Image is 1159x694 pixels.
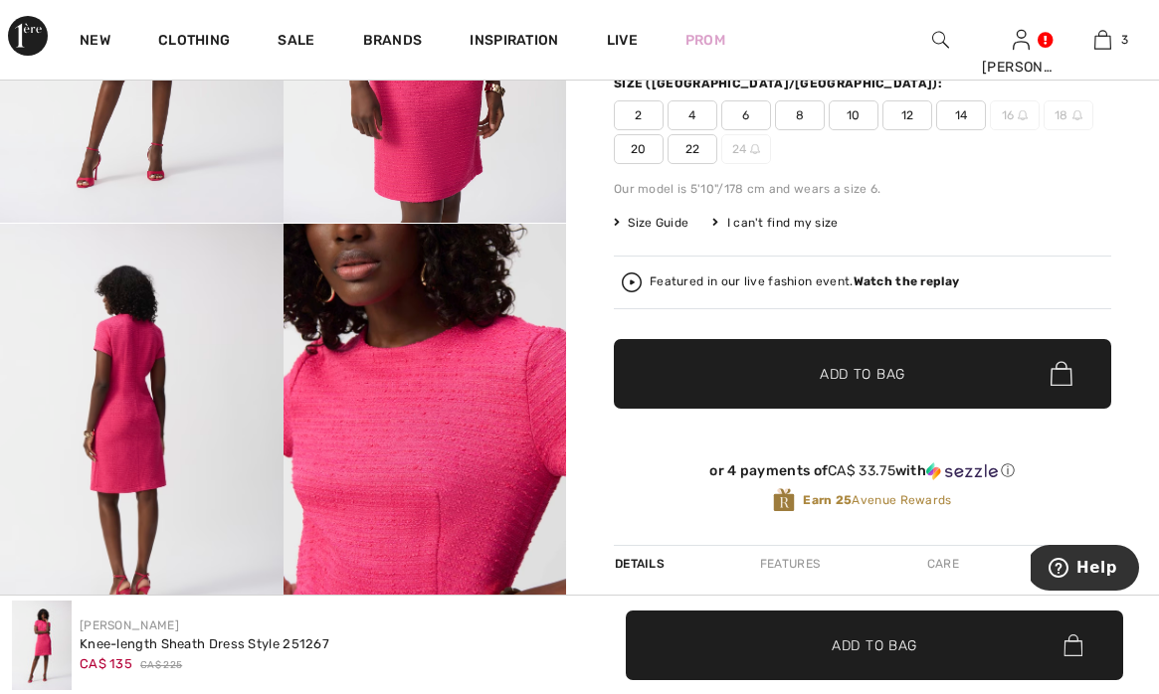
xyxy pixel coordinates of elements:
[626,610,1123,680] button: Add to Bag
[712,214,838,232] div: I can't find my size
[278,32,314,53] a: Sale
[614,134,664,164] span: 20
[1044,100,1093,130] span: 18
[982,57,1062,78] div: [PERSON_NAME]
[614,546,670,582] div: Details
[614,214,688,232] span: Size Guide
[1063,634,1082,656] img: Bag.svg
[1031,545,1139,595] iframe: Opens a widget where you can find more information
[685,30,725,51] a: Prom
[158,32,230,53] a: Clothing
[1051,361,1072,387] img: Bag.svg
[820,363,905,384] span: Add to Bag
[614,462,1111,487] div: or 4 payments ofCA$ 33.75withSezzle Click to learn more about Sezzle
[284,224,567,647] img: Knee-Length Sheath Dress Style 251267. 4
[750,144,760,154] img: ring-m.svg
[668,134,717,164] span: 22
[721,100,771,130] span: 6
[743,546,837,582] div: Features
[12,601,72,690] img: Knee-Length Sheath Dress Style 251267
[932,28,949,52] img: search the website
[926,462,998,480] img: Sezzle
[607,30,638,51] a: Live
[1094,28,1111,52] img: My Bag
[614,339,1111,409] button: Add to Bag
[614,100,664,130] span: 2
[854,274,960,288] strong: Watch the replay
[614,462,1111,480] div: or 4 payments of with
[829,100,878,130] span: 10
[828,462,895,479] span: CA$ 33.75
[1062,28,1142,52] a: 3
[668,100,717,130] span: 4
[622,272,642,292] img: Watch the replay
[990,100,1040,130] span: 16
[80,32,110,53] a: New
[1072,110,1082,120] img: ring-m.svg
[1018,110,1028,120] img: ring-m.svg
[80,618,179,632] a: [PERSON_NAME]
[614,75,946,92] div: Size ([GEOGRAPHIC_DATA]/[GEOGRAPHIC_DATA]):
[803,491,951,509] span: Avenue Rewards
[803,493,852,507] strong: Earn 25
[882,100,932,130] span: 12
[140,658,182,673] span: CA$ 225
[80,656,132,671] span: CA$ 135
[773,487,795,514] img: Avenue Rewards
[832,634,917,655] span: Add to Bag
[910,546,976,582] div: Care
[363,32,423,53] a: Brands
[1013,30,1030,49] a: Sign In
[1013,28,1030,52] img: My Info
[650,275,959,288] div: Featured in our live fashion event.
[80,634,329,654] div: Knee-length Sheath Dress Style 251267
[470,32,558,53] span: Inspiration
[721,134,771,164] span: 24
[8,16,48,56] img: 1ère Avenue
[936,100,986,130] span: 14
[1121,31,1128,49] span: 3
[775,100,825,130] span: 8
[614,180,1111,198] div: Our model is 5'10"/178 cm and wears a size 6.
